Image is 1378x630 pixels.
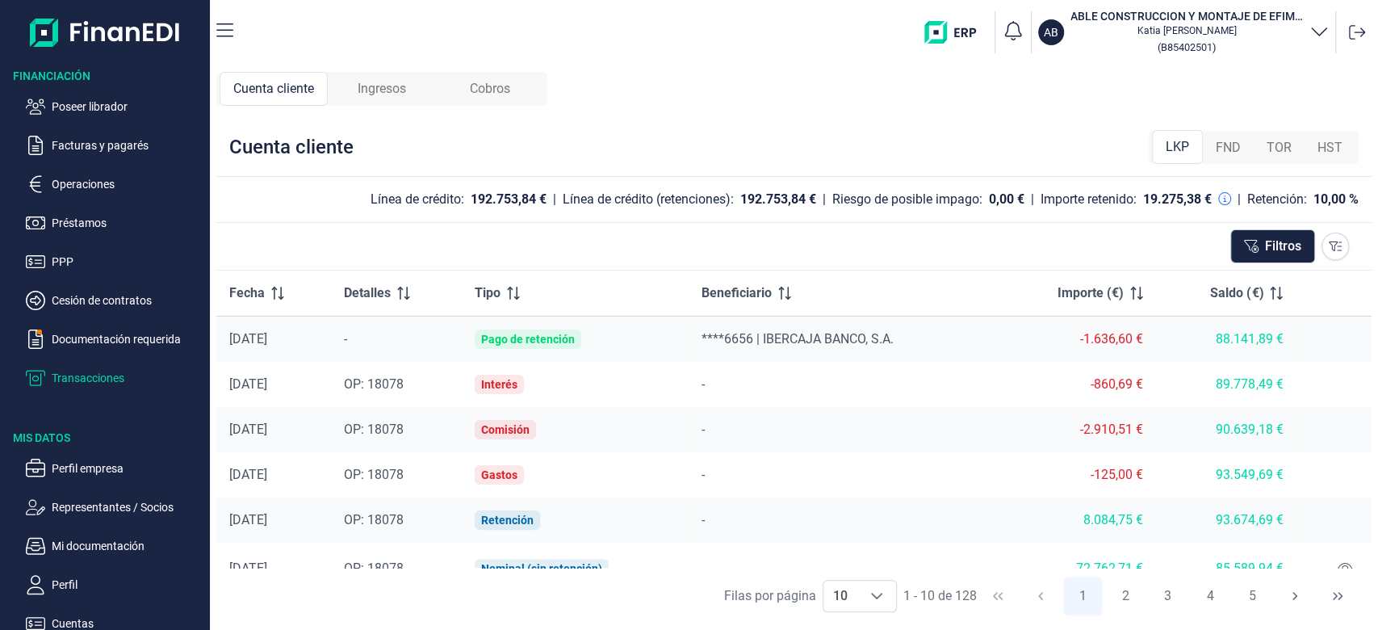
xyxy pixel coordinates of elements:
[1011,467,1143,483] div: -125,00 €
[1210,283,1263,303] span: Saldo (€)
[1011,422,1143,438] div: -2.910,51 €
[702,467,705,482] span: -
[702,422,705,437] span: -
[1238,190,1241,209] div: |
[52,291,203,310] p: Cesión de contratos
[229,561,318,577] div: [DATE]
[903,590,977,603] span: 1 - 10 de 128
[1011,512,1143,528] div: 8.084,75 €
[344,331,347,346] span: -
[26,330,203,349] button: Documentación requerida
[26,575,203,594] button: Perfil
[702,331,894,346] span: ****6656 | IBERCAJA BANCO, S.A.
[1011,376,1143,393] div: -860,69 €
[344,283,391,303] span: Detalles
[924,21,988,44] img: erp
[26,291,203,310] button: Cesión de contratos
[823,581,857,611] span: 10
[52,252,203,271] p: PPP
[553,190,556,209] div: |
[1031,190,1034,209] div: |
[481,514,534,527] div: Retención
[1058,283,1124,303] span: Importe (€)
[52,97,203,116] p: Poseer librador
[26,459,203,478] button: Perfil empresa
[1275,577,1314,615] button: Next Page
[702,512,705,527] span: -
[832,191,982,208] div: Riesgo de posible impago:
[52,174,203,194] p: Operaciones
[26,536,203,556] button: Mi documentación
[1152,130,1203,164] div: LKP
[1169,331,1283,347] div: 88.141,89 €
[724,586,816,606] div: Filas por página
[1169,422,1283,438] div: 90.639,18 €
[475,283,501,303] span: Tipo
[1233,577,1272,615] button: Page 5
[328,72,436,106] div: Ingresos
[229,422,318,438] div: [DATE]
[1044,24,1058,40] p: AB
[823,190,826,209] div: |
[1070,8,1303,24] h3: ABLE CONSTRUCCION Y MONTAJE DE EFIMEROS SL
[1143,191,1212,208] div: 19.275,38 €
[26,97,203,116] button: Poseer librador
[563,191,734,208] div: Línea de crédito (retenciones):
[481,468,517,481] div: Gastos
[1021,577,1060,615] button: Previous Page
[1011,561,1143,577] div: 72.762,71 €
[1041,191,1137,208] div: Importe retenido:
[481,378,517,391] div: Interés
[52,330,203,349] p: Documentación requerida
[1070,24,1303,37] p: Katia [PERSON_NAME]
[1106,577,1145,615] button: Page 2
[344,467,404,482] span: OP: 18078
[229,467,318,483] div: [DATE]
[229,134,354,160] div: Cuenta cliente
[436,72,544,106] div: Cobros
[30,13,181,52] img: Logo de aplicación
[702,561,705,576] span: -
[1254,132,1305,164] div: TOR
[481,423,530,436] div: Comisión
[1216,138,1241,157] span: FND
[229,283,265,303] span: Fecha
[26,213,203,233] button: Préstamos
[26,368,203,388] button: Transacciones
[229,512,318,528] div: [DATE]
[52,213,203,233] p: Préstamos
[1169,376,1283,393] div: 89.778,49 €
[52,536,203,556] p: Mi documentación
[1318,577,1357,615] button: Last Page
[52,136,203,155] p: Facturas y pagarés
[52,459,203,478] p: Perfil empresa
[26,174,203,194] button: Operaciones
[1169,512,1283,528] div: 93.674,69 €
[26,136,203,155] button: Facturas y pagarés
[26,252,203,271] button: PPP
[1317,138,1342,157] span: HST
[702,283,772,303] span: Beneficiario
[481,562,602,575] div: Nominal (sin retención)
[470,79,510,99] span: Cobros
[52,498,203,517] p: Representantes / Socios
[1203,132,1254,164] div: FND
[344,561,404,576] span: OP: 18078
[229,376,318,393] div: [DATE]
[344,422,404,437] span: OP: 18078
[52,368,203,388] p: Transacciones
[1166,137,1189,157] span: LKP
[471,191,547,208] div: 192.753,84 €
[52,575,203,594] p: Perfil
[220,72,328,106] div: Cuenta cliente
[371,191,464,208] div: Línea de crédito:
[978,577,1017,615] button: First Page
[1148,577,1187,615] button: Page 3
[989,191,1024,208] div: 0,00 €
[740,191,816,208] div: 192.753,84 €
[233,79,314,99] span: Cuenta cliente
[1063,577,1102,615] button: Page 1
[344,512,404,527] span: OP: 18078
[1305,132,1355,164] div: HST
[1169,561,1283,577] div: 85.589,94 €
